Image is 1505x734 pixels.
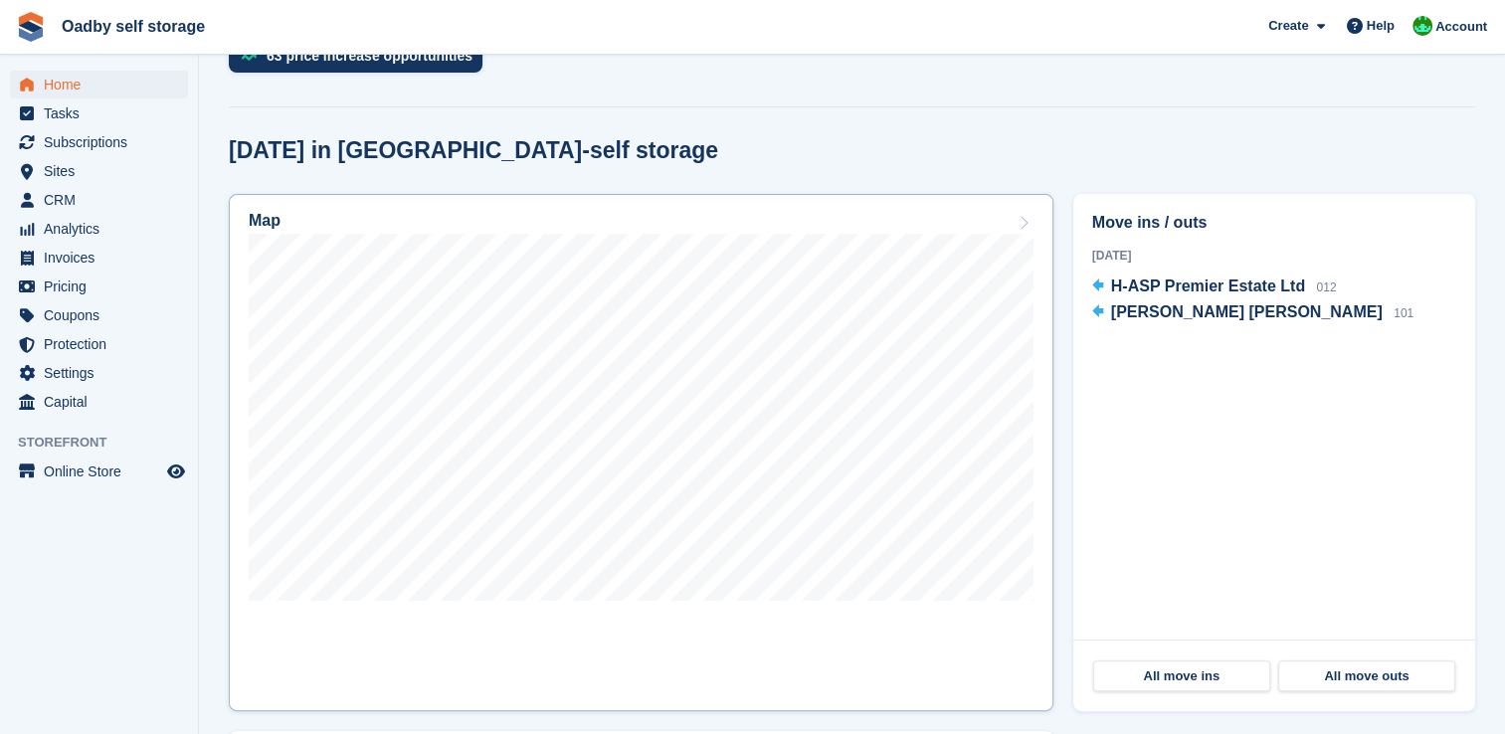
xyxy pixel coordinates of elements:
[44,359,163,387] span: Settings
[16,12,46,42] img: stora-icon-8386f47178a22dfd0bd8f6a31ec36ba5ce8667c1dd55bd0f319d3a0aa187defe.svg
[241,52,257,61] img: price_increase_opportunities-93ffe204e8149a01c8c9dc8f82e8f89637d9d84a8eef4429ea346261dce0b2c0.svg
[44,244,163,272] span: Invoices
[10,215,188,243] a: menu
[1268,16,1308,36] span: Create
[44,301,163,329] span: Coupons
[44,458,163,485] span: Online Store
[164,459,188,483] a: Preview store
[229,39,492,83] a: 63 price increase opportunities
[10,128,188,156] a: menu
[10,458,188,485] a: menu
[10,186,188,214] a: menu
[10,99,188,127] a: menu
[1092,247,1456,265] div: [DATE]
[1367,16,1395,36] span: Help
[267,48,472,64] div: 63 price increase opportunities
[10,71,188,98] a: menu
[229,137,718,164] h2: [DATE] in [GEOGRAPHIC_DATA]-self storage
[1092,275,1337,300] a: H-ASP Premier Estate Ltd 012
[10,359,188,387] a: menu
[1111,303,1383,320] span: [PERSON_NAME] [PERSON_NAME]
[1316,280,1336,294] span: 012
[18,433,198,453] span: Storefront
[1093,660,1270,692] a: All move ins
[1092,300,1413,326] a: [PERSON_NAME] [PERSON_NAME] 101
[1111,277,1305,294] span: H-ASP Premier Estate Ltd
[44,128,163,156] span: Subscriptions
[1412,16,1432,36] img: Stephanie
[44,388,163,416] span: Capital
[10,330,188,358] a: menu
[10,388,188,416] a: menu
[1435,17,1487,37] span: Account
[44,330,163,358] span: Protection
[44,215,163,243] span: Analytics
[1278,660,1455,692] a: All move outs
[10,273,188,300] a: menu
[10,301,188,329] a: menu
[44,186,163,214] span: CRM
[44,157,163,185] span: Sites
[10,157,188,185] a: menu
[44,273,163,300] span: Pricing
[229,194,1053,711] a: Map
[249,212,281,230] h2: Map
[44,71,163,98] span: Home
[44,99,163,127] span: Tasks
[1092,211,1456,235] h2: Move ins / outs
[1394,306,1413,320] span: 101
[54,10,213,43] a: Oadby self storage
[10,244,188,272] a: menu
